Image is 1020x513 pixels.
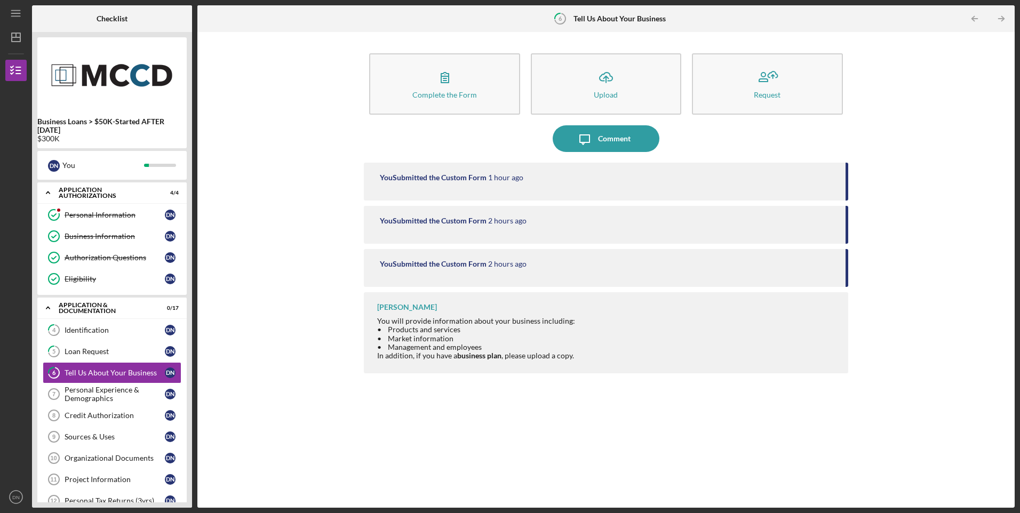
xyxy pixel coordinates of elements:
div: D N [165,474,176,485]
tspan: 6 [52,370,56,376]
a: 10Organizational DocumentsDN [43,447,181,469]
div: [PERSON_NAME] [377,303,437,311]
tspan: 9 [52,434,55,440]
div: Upload [594,91,618,99]
div: Project Information [65,475,165,484]
div: Application & Documentation [59,302,152,314]
tspan: 7 [52,391,55,397]
a: Business InformationDN [43,226,181,247]
a: EligibilityDN [43,268,181,290]
div: Request [754,91,780,99]
div: D N [165,325,176,335]
b: Checklist [97,14,127,23]
div: Complete the Form [412,91,477,99]
div: You will provide information about your business including: • Products and services • Market info... [377,317,575,359]
a: 4IdentificationDN [43,319,181,341]
div: Organizational Documents [65,454,165,462]
div: D N [165,210,176,220]
button: Upload [531,53,681,115]
div: D N [165,231,176,242]
div: You Submitted the Custom Form [380,217,487,225]
div: You [62,156,144,174]
div: D N [48,160,60,172]
tspan: 4 [52,327,56,334]
div: Sources & Uses [65,432,165,441]
div: 0 / 17 [160,305,179,311]
div: D N [165,346,176,357]
tspan: 6 [559,15,562,22]
div: Tell Us About Your Business [65,368,165,377]
a: 11Project InformationDN [43,469,181,490]
div: Authorization Questions [65,253,165,262]
div: 4 / 4 [160,190,179,196]
div: D N [165,453,176,463]
div: Loan Request [65,347,165,356]
tspan: 11 [50,476,57,483]
div: Comment [598,125,631,152]
div: You Submitted the Custom Form [380,260,487,268]
div: D N [165,367,176,378]
time: 2025-09-09 04:21 [488,173,523,182]
b: Business Loans > $50K-Started AFTER [DATE] [37,117,187,134]
div: $300K [37,134,187,143]
a: 5Loan RequestDN [43,341,181,362]
tspan: 8 [52,412,55,419]
tspan: 5 [52,348,55,355]
div: Eligibility [65,275,165,283]
strong: business plan [457,351,501,360]
div: Credit Authorization [65,411,165,420]
a: 12Personal Tax Returns (3yrs)DN [43,490,181,511]
div: Business Information [65,232,165,241]
a: 9Sources & UsesDN [43,426,181,447]
button: Complete the Form [369,53,520,115]
button: Request [692,53,842,115]
img: Product logo [37,43,187,107]
a: 6Tell Us About Your BusinessDN [43,362,181,383]
time: 2025-09-09 03:42 [488,260,527,268]
tspan: 12 [50,498,57,504]
time: 2025-09-09 03:59 [488,217,527,225]
div: D N [165,389,176,399]
div: Application Authorizations [59,187,152,199]
button: Comment [553,125,659,152]
div: D N [165,431,176,442]
a: 7Personal Experience & DemographicsDN [43,383,181,405]
div: Personal Tax Returns (3yrs) [65,496,165,505]
div: Personal Information [65,211,165,219]
tspan: 10 [50,455,57,461]
div: D N [165,274,176,284]
text: DN [12,494,20,500]
div: D N [165,252,176,263]
a: 8Credit AuthorizationDN [43,405,181,426]
div: Identification [65,326,165,334]
button: DN [5,486,27,508]
div: You Submitted the Custom Form [380,173,487,182]
a: Authorization QuestionsDN [43,247,181,268]
div: D N [165,410,176,421]
div: D N [165,495,176,506]
b: Tell Us About Your Business [573,14,666,23]
a: Personal InformationDN [43,204,181,226]
div: Personal Experience & Demographics [65,386,165,403]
